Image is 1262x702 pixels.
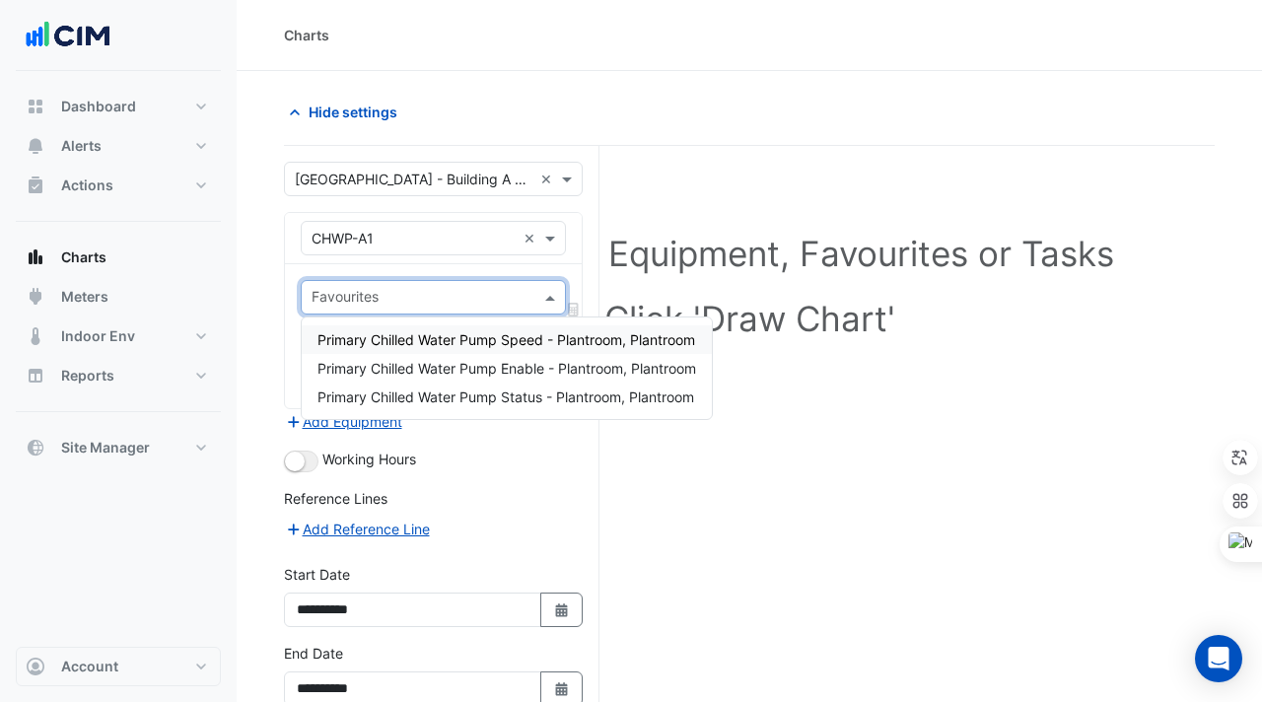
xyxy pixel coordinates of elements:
[540,169,557,189] span: Clear
[61,438,150,457] span: Site Manager
[16,316,221,356] button: Indoor Env
[524,228,540,248] span: Clear
[26,247,45,267] app-icon: Charts
[553,680,571,697] fa-icon: Select Date
[16,428,221,467] button: Site Manager
[61,657,118,676] span: Account
[61,247,106,267] span: Charts
[61,366,114,386] span: Reports
[61,287,108,307] span: Meters
[16,356,221,395] button: Reports
[26,326,45,346] app-icon: Indoor Env
[284,25,329,45] div: Charts
[61,175,113,195] span: Actions
[309,286,379,312] div: Favourites
[317,360,696,377] span: Primary Chilled Water Pump Enable - Plantroom, Plantroom
[284,643,343,664] label: End Date
[284,518,431,540] button: Add Reference Line
[553,601,571,618] fa-icon: Select Date
[284,410,403,433] button: Add Equipment
[16,166,221,205] button: Actions
[284,488,387,509] label: Reference Lines
[26,438,45,457] app-icon: Site Manager
[26,136,45,156] app-icon: Alerts
[301,316,713,420] ng-dropdown-panel: Options list
[327,233,1171,274] h1: Select a Site, Equipment, Favourites or Tasks
[317,388,694,405] span: Primary Chilled Water Pump Status - Plantroom, Plantroom
[1195,635,1242,682] div: Open Intercom Messenger
[26,97,45,116] app-icon: Dashboard
[309,102,397,122] span: Hide settings
[26,366,45,386] app-icon: Reports
[16,647,221,686] button: Account
[327,298,1171,339] h1: Click 'Draw Chart'
[24,16,112,55] img: Company Logo
[61,136,102,156] span: Alerts
[284,95,410,129] button: Hide settings
[26,287,45,307] app-icon: Meters
[16,87,221,126] button: Dashboard
[317,331,695,348] span: Primary Chilled Water Pump Speed - Plantroom, Plantroom
[565,301,583,317] span: Choose Function
[322,451,416,467] span: Working Hours
[16,126,221,166] button: Alerts
[61,97,136,116] span: Dashboard
[284,564,350,585] label: Start Date
[16,238,221,277] button: Charts
[26,175,45,195] app-icon: Actions
[61,326,135,346] span: Indoor Env
[16,277,221,316] button: Meters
